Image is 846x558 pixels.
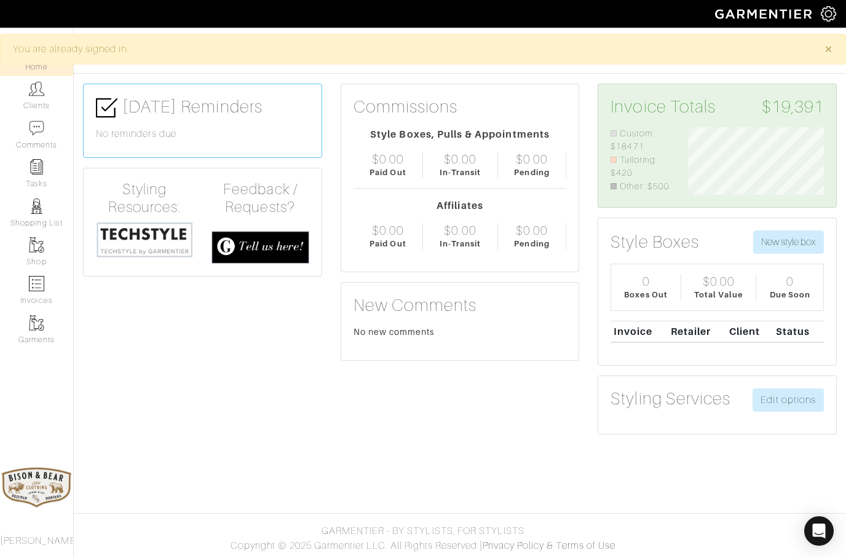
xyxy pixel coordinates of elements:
div: Style Boxes, Pulls & Appointments [354,127,567,142]
span: × [824,41,833,57]
a: Edit options [753,388,824,412]
th: Client [726,321,773,342]
div: In-Transit [440,167,481,178]
div: $0.00 [703,274,735,289]
th: Retailer [668,321,726,342]
div: Pending [514,238,549,250]
div: $0.00 [372,223,404,238]
div: In-Transit [440,238,481,250]
h3: Commissions [354,96,458,117]
h3: Invoice Totals [611,96,824,117]
th: Invoice [611,321,668,342]
img: gear-icon-white-bd11855cb880d31180b6d7d6211b90ccbf57a29d726f0c71d8c61bd08dd39cc2.png [821,6,836,22]
img: garments-icon-b7da505a4dc4fd61783c78ac3ca0ef83fa9d6f193b1c9dc38574b1d14d53ca28.png [29,237,44,253]
h4: Feedback / Requests? [211,181,309,216]
a: Privacy Policy & Terms of Use [483,540,615,551]
div: Boxes Out [624,289,667,301]
img: garmentier-logo-header-white-b43fb05a5012e4ada735d5af1a66efaba907eab6374d6393d1fbf88cb4ef424d.png [709,3,821,25]
li: Custom: $18471 [611,127,670,154]
div: Total Value [694,289,743,301]
div: Paid Out [370,167,406,178]
div: $0.00 [444,152,476,167]
img: comment-icon-a0a6a9ef722e966f86d9cbdc48e553b5cf19dbc54f86b18d962a5391bc8f6eb6.png [29,120,44,136]
img: clients-icon-6bae9207a08558b7cb47a8932f037763ab4055f8c8b6bfacd5dc20c3e0201464.png [29,81,44,96]
div: No new comments [354,326,567,338]
div: Due Soon [770,289,810,301]
div: $0.00 [516,152,548,167]
img: feedback_requests-3821251ac2bd56c73c230f3229a5b25d6eb027adea667894f41107c140538ee0.png [211,231,309,264]
button: New style box [753,230,824,254]
img: techstyle-93310999766a10050dc78ceb7f971a75838126fd19372ce40ba20cdf6a89b94b.png [96,221,193,259]
div: You are already signed in. [13,42,806,57]
div: $0.00 [516,223,548,238]
h3: [DATE] Reminders [96,96,309,119]
div: Pending [514,167,549,178]
h6: No reminders due [96,128,309,140]
img: check-box-icon-36a4915ff3ba2bd8f6e4f29bc755bb66becd62c870f447fc0dd1365fcfddab58.png [96,97,117,119]
div: Open Intercom Messenger [804,516,834,546]
li: Tailoring: $420 [611,154,670,180]
h3: Style Boxes [611,232,699,253]
div: Affiliates [354,198,567,213]
img: garments-icon-b7da505a4dc4fd61783c78ac3ca0ef83fa9d6f193b1c9dc38574b1d14d53ca28.png [29,315,44,331]
th: Status [773,321,824,342]
h3: New Comments [354,295,567,316]
div: 0 [786,274,794,289]
div: Paid Out [370,238,406,250]
div: $0.00 [372,152,404,167]
h3: Styling Services [611,388,730,409]
img: reminder-icon-8004d30b9f0a5d33ae49ab947aed9ed385cf756f9e5892f1edd6e32f2345188e.png [29,159,44,175]
li: Other: $500 [611,180,670,194]
span: Copyright © 2025 Garmentier LLC. All Rights Reserved. [231,540,480,551]
h4: Styling Resources: [96,181,193,216]
span: $19,391 [762,96,824,117]
img: stylists-icon-eb353228a002819b7ec25b43dbf5f0378dd9e0616d9560372ff212230b889e62.png [29,198,44,214]
div: $0.00 [444,223,476,238]
div: 0 [642,274,650,289]
img: orders-icon-0abe47150d42831381b5fb84f609e132dff9fe21cb692f30cb5eec754e2cba89.png [29,276,44,291]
